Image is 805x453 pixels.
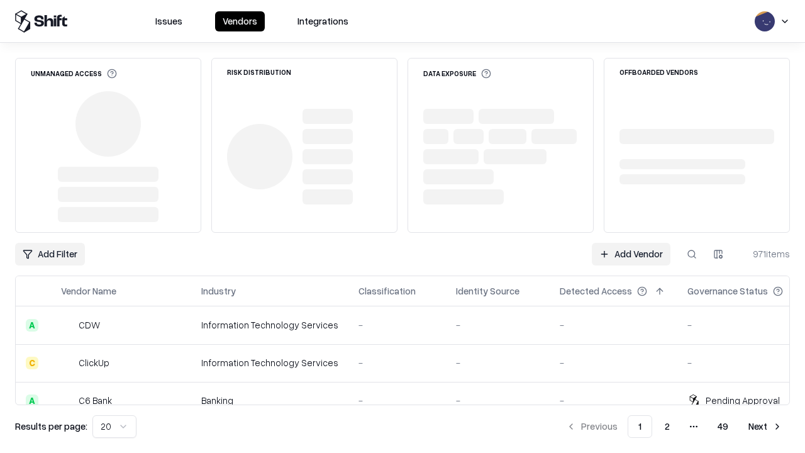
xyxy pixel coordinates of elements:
[619,69,698,75] div: Offboarded Vendors
[655,415,680,438] button: 2
[560,356,667,369] div: -
[79,394,112,407] div: C6 Bank
[708,415,738,438] button: 49
[560,284,632,298] div: Detected Access
[741,415,790,438] button: Next
[15,243,85,266] button: Add Filter
[201,394,338,407] div: Banking
[290,11,356,31] button: Integrations
[628,415,652,438] button: 1
[201,356,338,369] div: Information Technology Services
[687,284,768,298] div: Governance Status
[61,357,74,369] img: ClickUp
[201,318,338,332] div: Information Technology Services
[456,318,540,332] div: -
[687,318,803,332] div: -
[79,356,109,369] div: ClickUp
[227,69,291,75] div: Risk Distribution
[148,11,190,31] button: Issues
[61,394,74,407] img: C6 Bank
[61,319,74,332] img: CDW
[558,415,790,438] nav: pagination
[706,394,780,407] div: Pending Approval
[79,318,100,332] div: CDW
[215,11,265,31] button: Vendors
[560,394,667,407] div: -
[26,394,38,407] div: A
[358,356,436,369] div: -
[26,357,38,369] div: C
[61,284,116,298] div: Vendor Name
[26,319,38,332] div: A
[456,356,540,369] div: -
[687,356,803,369] div: -
[456,394,540,407] div: -
[31,69,117,79] div: Unmanaged Access
[358,318,436,332] div: -
[15,420,87,433] p: Results per page:
[740,247,790,260] div: 971 items
[423,69,491,79] div: Data Exposure
[560,318,667,332] div: -
[456,284,519,298] div: Identity Source
[358,284,416,298] div: Classification
[201,284,236,298] div: Industry
[592,243,670,266] a: Add Vendor
[358,394,436,407] div: -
